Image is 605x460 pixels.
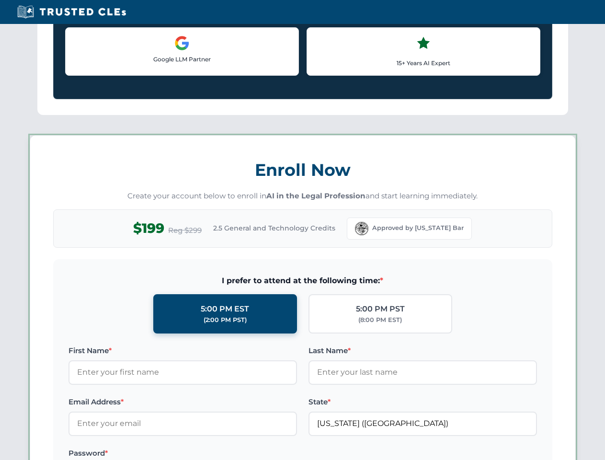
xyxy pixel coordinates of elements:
label: Email Address [68,396,297,408]
img: Google [174,35,190,51]
div: (8:00 PM EST) [358,315,402,325]
span: I prefer to attend at the following time: [68,275,537,287]
input: Enter your email [68,412,297,436]
span: $199 [133,218,164,239]
p: 15+ Years AI Expert [315,58,532,68]
label: Password [68,448,297,459]
label: Last Name [308,345,537,356]
p: Google LLM Partner [73,55,291,64]
label: State [308,396,537,408]
input: Florida (FL) [308,412,537,436]
img: Florida Bar [355,222,368,235]
span: Approved by [US_STATE] Bar [372,223,464,233]
label: First Name [68,345,297,356]
div: 5:00 PM PST [356,303,405,315]
input: Enter your last name [308,360,537,384]
p: Create your account below to enroll in and start learning immediately. [53,191,552,202]
div: 5:00 PM EST [201,303,249,315]
input: Enter your first name [68,360,297,384]
div: (2:00 PM PST) [204,315,247,325]
span: Reg $299 [168,225,202,236]
img: Trusted CLEs [14,5,129,19]
h3: Enroll Now [53,155,552,185]
strong: AI in the Legal Profession [266,191,365,200]
span: 2.5 General and Technology Credits [213,223,335,233]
